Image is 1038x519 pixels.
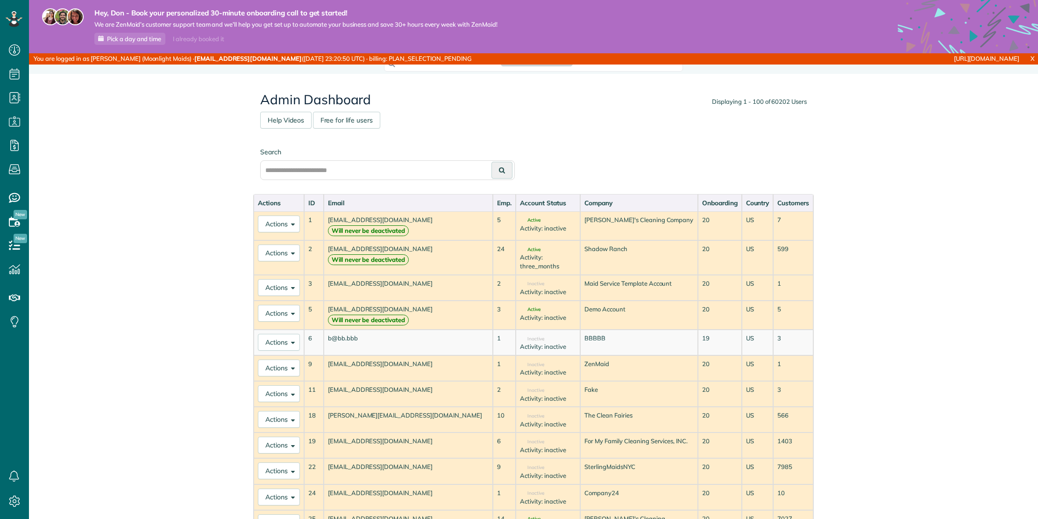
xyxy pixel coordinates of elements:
[14,234,27,243] span: New
[258,360,300,376] button: Actions
[742,407,774,432] td: US
[773,275,813,301] td: 1
[520,342,576,351] div: Activity: inactive
[493,484,516,510] td: 1
[698,240,742,275] td: 20
[520,465,544,470] span: Inactive
[580,381,697,407] td: Fake
[773,240,813,275] td: 599
[493,301,516,330] td: 3
[29,53,690,65] div: You are logged in as [PERSON_NAME] (Moonlight Maids) · ([DATE] 23:20:50 UTC) · billing: PLAN_SELE...
[742,484,774,510] td: US
[94,33,165,45] a: Pick a day and time
[520,446,576,454] div: Activity: inactive
[698,458,742,484] td: 20
[94,8,498,18] strong: Hey, Don - Book your personalized 30-minute onboarding call to get started!
[304,458,324,484] td: 22
[773,458,813,484] td: 7985
[698,432,742,458] td: 20
[493,381,516,407] td: 2
[493,240,516,275] td: 24
[520,394,576,403] div: Activity: inactive
[304,211,324,240] td: 1
[742,458,774,484] td: US
[580,301,697,330] td: Demo Account
[580,275,697,301] td: Maid Service Template Account
[742,275,774,301] td: US
[777,198,809,208] div: Customers
[328,254,409,265] strong: Will never be deactivated
[520,218,540,223] span: Active
[328,198,489,208] div: Email
[698,484,742,510] td: 20
[14,210,27,219] span: New
[742,355,774,381] td: US
[773,330,813,355] td: 3
[260,112,312,129] a: Help Videos
[520,307,540,312] span: Active
[313,112,380,129] a: Free for life users
[493,458,516,484] td: 9
[324,432,493,458] td: [EMAIL_ADDRESS][DOMAIN_NAME]
[698,301,742,330] td: 20
[520,362,544,367] span: Inactive
[258,411,300,428] button: Actions
[258,279,300,296] button: Actions
[324,484,493,510] td: [EMAIL_ADDRESS][DOMAIN_NAME]
[773,211,813,240] td: 7
[304,432,324,458] td: 19
[520,313,576,322] div: Activity: inactive
[258,305,300,322] button: Actions
[167,33,229,45] div: I already booked it
[324,355,493,381] td: [EMAIL_ADDRESS][DOMAIN_NAME]
[324,211,493,240] td: [EMAIL_ADDRESS][DOMAIN_NAME]
[520,388,544,393] span: Inactive
[773,355,813,381] td: 1
[493,275,516,301] td: 2
[742,330,774,355] td: US
[520,224,576,233] div: Activity: inactive
[580,484,697,510] td: Company24
[304,301,324,330] td: 5
[258,385,300,402] button: Actions
[258,462,300,479] button: Actions
[304,240,324,275] td: 2
[698,211,742,240] td: 20
[520,440,544,444] span: Inactive
[746,198,769,208] div: Country
[698,275,742,301] td: 20
[742,240,774,275] td: US
[773,432,813,458] td: 1403
[107,35,161,43] span: Pick a day and time
[493,432,516,458] td: 6
[520,337,544,341] span: Inactive
[580,211,697,240] td: [PERSON_NAME]'s Cleaning Company
[698,407,742,432] td: 20
[258,489,300,505] button: Actions
[520,198,576,208] div: Account Status
[493,407,516,432] td: 10
[304,355,324,381] td: 9
[328,225,409,236] strong: Will never be deactivated
[698,355,742,381] td: 20
[773,407,813,432] td: 566
[520,288,576,296] div: Activity: inactive
[258,245,300,261] button: Actions
[493,330,516,355] td: 1
[304,381,324,407] td: 11
[194,55,302,62] strong: [EMAIL_ADDRESS][DOMAIN_NAME]
[520,471,576,480] div: Activity: inactive
[742,301,774,330] td: US
[698,330,742,355] td: 19
[773,301,813,330] td: 5
[584,198,693,208] div: Company
[698,381,742,407] td: 20
[520,491,544,496] span: Inactive
[260,93,807,107] h2: Admin Dashboard
[702,198,738,208] div: Onboarding
[580,330,697,355] td: BBBBB
[304,484,324,510] td: 24
[258,437,300,454] button: Actions
[742,381,774,407] td: US
[258,334,300,351] button: Actions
